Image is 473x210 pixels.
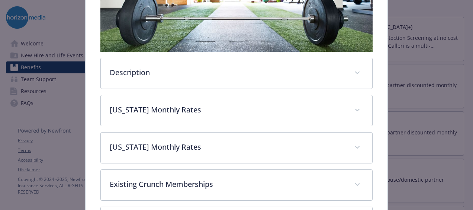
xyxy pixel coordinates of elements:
[101,133,372,163] div: [US_STATE] Monthly Rates
[101,58,372,89] div: Description
[110,141,345,153] p: [US_STATE] Monthly Rates
[101,170,372,200] div: Existing Crunch Memberships
[110,179,345,190] p: Existing Crunch Memberships
[101,95,372,126] div: [US_STATE] Monthly Rates
[110,104,345,115] p: [US_STATE] Monthly Rates
[110,67,345,78] p: Description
